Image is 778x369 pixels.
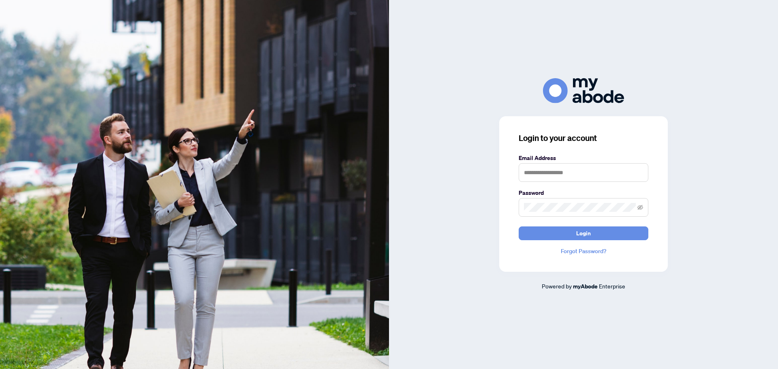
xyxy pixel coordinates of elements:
[519,132,648,144] h3: Login to your account
[573,282,598,291] a: myAbode
[576,227,591,240] span: Login
[543,78,624,103] img: ma-logo
[519,188,648,197] label: Password
[519,247,648,256] a: Forgot Password?
[519,154,648,162] label: Email Address
[637,205,643,210] span: eye-invisible
[599,282,625,290] span: Enterprise
[542,282,572,290] span: Powered by
[519,226,648,240] button: Login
